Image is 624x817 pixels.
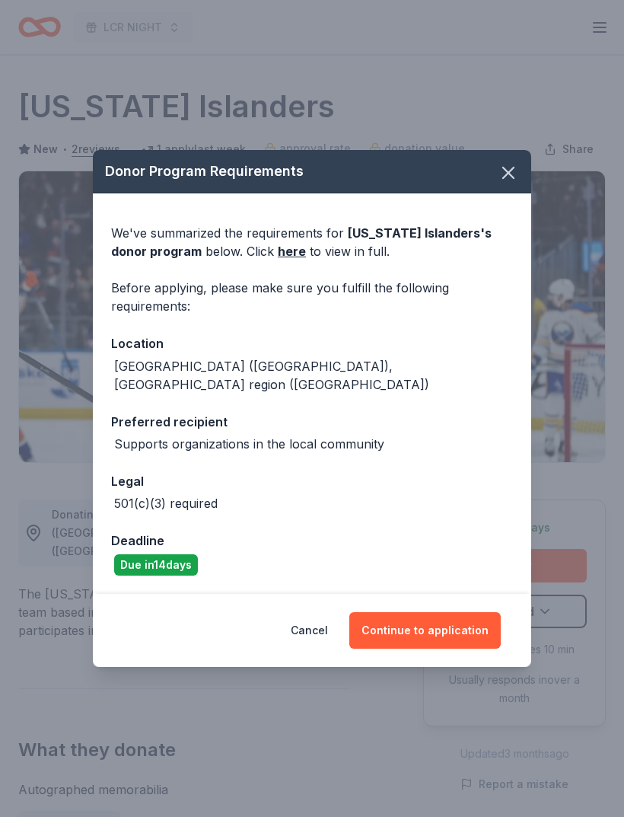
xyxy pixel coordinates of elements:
div: Due in 14 days [114,554,198,576]
div: Donor Program Requirements [93,150,531,193]
div: Supports organizations in the local community [114,435,384,453]
div: [GEOGRAPHIC_DATA] ([GEOGRAPHIC_DATA]), [GEOGRAPHIC_DATA] region ([GEOGRAPHIC_DATA]) [114,357,513,394]
div: We've summarized the requirements for below. Click to view in full. [111,224,513,260]
div: Preferred recipient [111,412,513,432]
a: here [278,242,306,260]
div: 501(c)(3) required [114,494,218,512]
button: Cancel [291,612,328,649]
div: Before applying, please make sure you fulfill the following requirements: [111,279,513,315]
div: Legal [111,471,513,491]
button: Continue to application [349,612,501,649]
div: Location [111,334,513,353]
div: Deadline [111,531,513,551]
